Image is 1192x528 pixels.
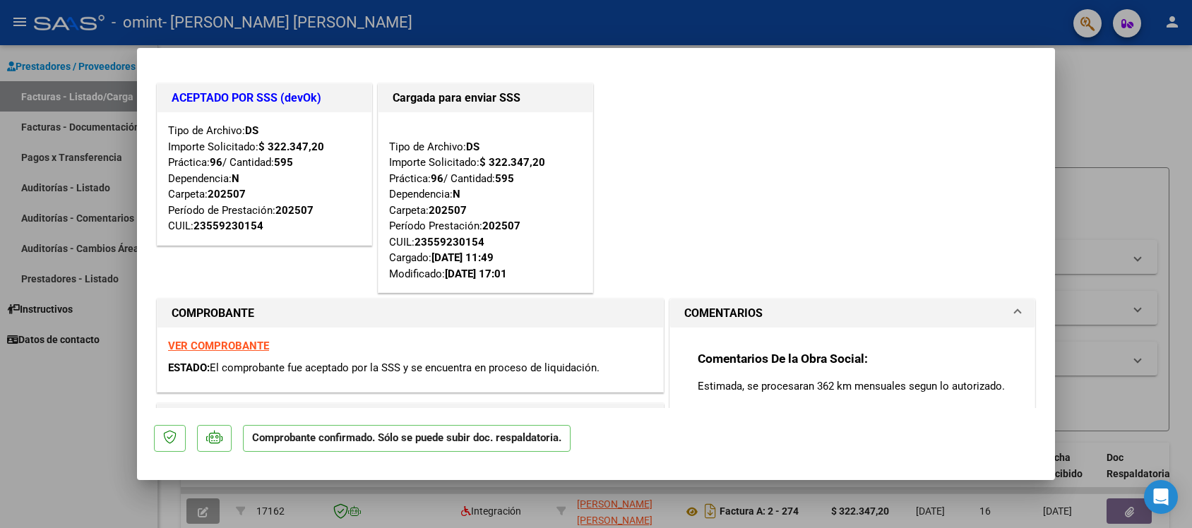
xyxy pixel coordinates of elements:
[698,352,868,366] strong: Comentarios De la Obra Social:
[431,172,443,185] strong: 96
[670,328,1035,458] div: COMENTARIOS
[193,218,263,234] div: 23559230154
[431,251,494,264] strong: [DATE] 11:49
[698,378,1007,394] p: Estimada, se procesaran 362 km mensuales segun lo autorizado.
[445,268,507,280] strong: [DATE] 17:01
[274,156,293,169] strong: 595
[208,188,246,200] strong: 202507
[429,204,467,217] strong: 202507
[415,234,484,251] div: 23559230154
[168,123,361,234] div: Tipo de Archivo: Importe Solicitado: Práctica: / Cantidad: Dependencia: Carpeta: Período de Prest...
[1144,480,1178,514] div: Open Intercom Messenger
[232,172,239,185] strong: N
[172,90,357,107] h1: ACEPTADO POR SSS (devOk)
[210,361,600,374] span: El comprobante fue aceptado por la SSS y se encuentra en proceso de liquidación.
[275,204,314,217] strong: 202507
[479,156,545,169] strong: $ 322.347,20
[389,268,507,280] span: Modificado:
[172,306,254,320] strong: COMPROBANTE
[453,188,460,200] strong: N
[210,156,222,169] strong: 96
[495,172,514,185] strong: 595
[168,340,269,352] a: VER COMPROBANTE
[258,140,324,153] strong: $ 322.347,20
[466,140,479,153] strong: DS
[168,361,210,374] span: ESTADO:
[389,123,582,282] div: Tipo de Archivo: Importe Solicitado: Práctica: / Cantidad: Dependencia: Carpeta: Período Prestaci...
[670,299,1035,328] mat-expansion-panel-header: COMENTARIOS
[245,124,258,137] strong: DS
[482,220,520,232] strong: 202507
[393,90,578,107] h1: Cargada para enviar SSS
[243,425,571,452] p: Comprobante confirmado. Sólo se puede subir doc. respaldatoria.
[684,305,763,322] h1: COMENTARIOS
